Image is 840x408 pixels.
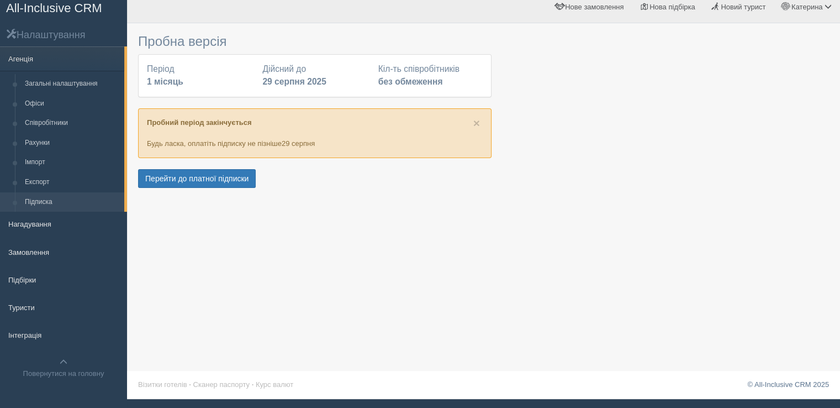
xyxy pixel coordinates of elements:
[20,172,124,192] a: Експорт
[141,63,257,88] div: Період
[565,3,624,11] span: Нове замовлення
[257,63,372,88] div: Дійсний до
[20,153,124,172] a: Імпорт
[138,169,256,188] button: Перейти до платної підписки
[20,74,124,94] a: Загальні налаштування
[282,139,315,148] span: 29 серпня
[373,63,488,88] div: Кіл-ть співробітників
[147,77,183,86] b: 1 місяць
[138,108,492,158] div: Будь ласка, оплатіть підписку не пізніше
[147,118,252,127] b: Пробний період закінчується
[189,380,191,389] span: ·
[20,113,124,133] a: Співробітники
[649,3,695,11] span: Нова підбірка
[138,34,492,49] h3: Пробна версія
[193,380,250,389] a: Сканер паспорту
[791,3,822,11] span: Катерина
[20,94,124,114] a: Офіси
[252,380,254,389] span: ·
[747,380,829,389] a: © All-Inclusive CRM 2025
[20,192,124,212] a: Підписка
[138,380,187,389] a: Візитки готелів
[262,77,326,86] b: 29 серпня 2025
[473,117,480,129] span: ×
[256,380,293,389] a: Курс валют
[20,133,124,153] a: Рахунки
[721,3,765,11] span: Новий турист
[378,77,443,86] b: без обмеження
[6,1,102,15] span: All-Inclusive CRM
